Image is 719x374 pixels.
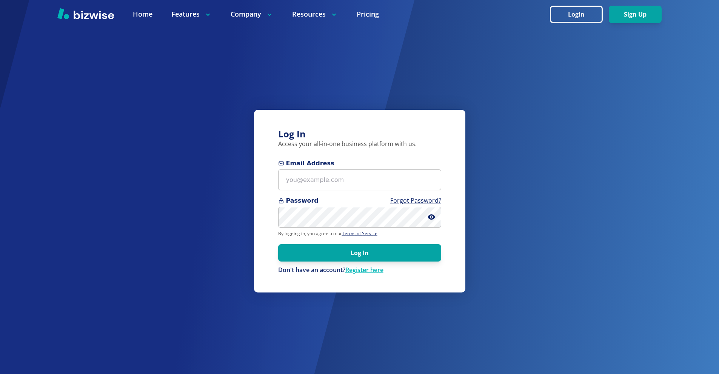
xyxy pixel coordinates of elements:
[390,196,441,205] a: Forgot Password?
[278,244,441,262] button: Log In
[345,266,383,274] a: Register here
[278,231,441,237] p: By logging in, you agree to our .
[231,9,273,19] p: Company
[278,196,441,205] span: Password
[292,9,338,19] p: Resources
[171,9,212,19] p: Features
[550,6,603,23] button: Login
[342,230,377,237] a: Terms of Service
[57,8,114,19] img: Bizwise Logo
[278,169,441,190] input: you@example.com
[609,11,662,18] a: Sign Up
[550,11,609,18] a: Login
[609,6,662,23] button: Sign Up
[278,128,441,140] h3: Log In
[278,140,441,148] p: Access your all-in-one business platform with us.
[357,9,379,19] a: Pricing
[278,266,441,274] p: Don't have an account?
[133,9,152,19] a: Home
[278,266,441,274] div: Don't have an account?Register here
[278,159,441,168] span: Email Address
